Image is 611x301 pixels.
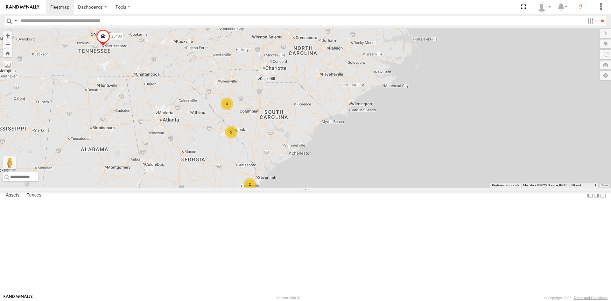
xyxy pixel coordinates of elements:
span: Map data ©2025 Google, INEGI [523,183,567,187]
img: rand-logo.svg [6,5,39,9]
div: © Copyright 2025 - [544,296,607,300]
button: Zoom Home [3,49,12,57]
span: 50 km [571,183,580,187]
button: Zoom out [3,40,12,49]
div: Version: 308.01 [277,296,301,300]
div: 3 [221,97,233,110]
a: Visit our Website [4,295,33,301]
button: Keyboard shortcuts [492,183,519,188]
label: Hide Summary Table [600,191,606,200]
label: Dock Summary Table to the Left [587,191,593,200]
button: Map Scale: 50 km per 47 pixels [569,183,598,188]
label: Fences [23,191,45,200]
div: 2 [243,178,256,191]
a: Terms (opens in new tab) [601,184,608,187]
button: Zoom in [3,31,12,40]
a: Terms and Conditions [574,296,607,300]
button: Drag Pegman onto the map to open Street View [3,156,16,169]
label: Dock Summary Table to the Right [593,191,600,200]
label: Search Filter Options [585,16,599,25]
i: ? [576,2,586,12]
label: Search Query [13,16,18,25]
div: 5 [225,126,237,139]
label: Measure [3,61,12,69]
label: Map Settings [600,71,611,80]
div: Sardor Khadjimedov [535,2,553,12]
span: 23480 [111,34,122,39]
label: Assets [3,191,23,200]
